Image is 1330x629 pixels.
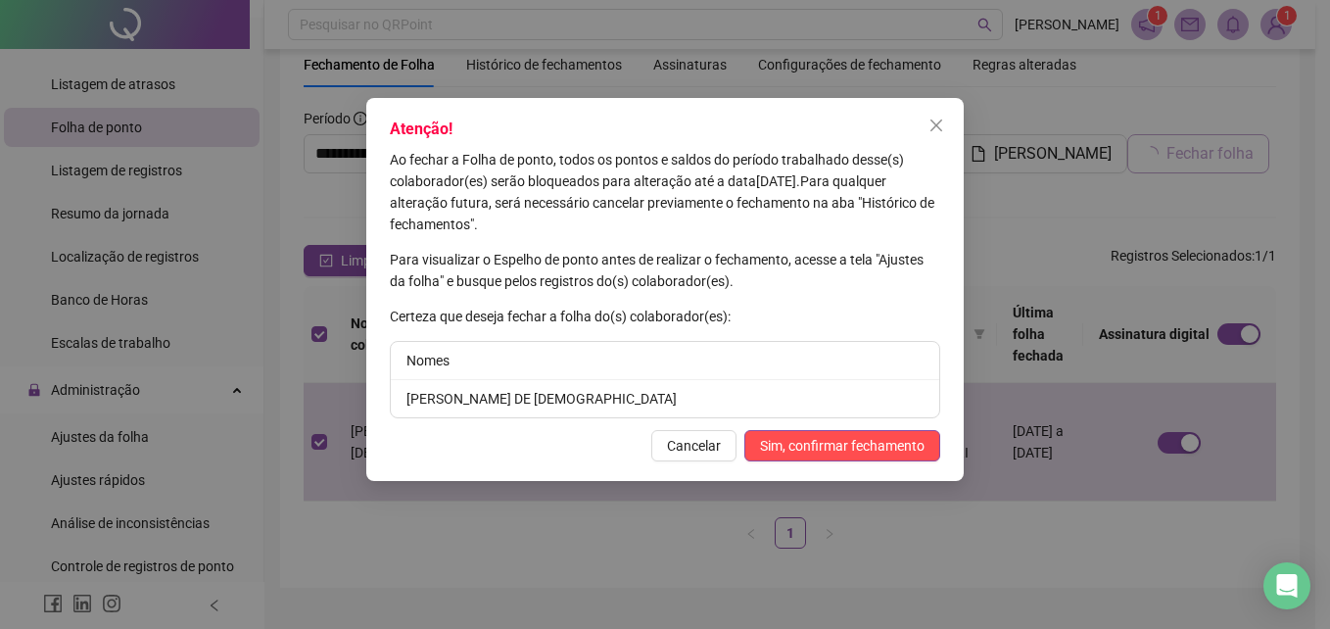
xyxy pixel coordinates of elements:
button: Sim, confirmar fechamento [744,430,940,461]
div: Open Intercom Messenger [1263,562,1310,609]
span: close [928,118,944,133]
span: Para visualizar o Espelho de ponto antes de realizar o fechamento, acesse a tela "Ajustes da folh... [390,252,924,289]
span: Ao fechar a Folha de ponto, todos os pontos e saldos do período trabalhado desse(s) colaborador(e... [390,152,904,189]
li: [PERSON_NAME] DE [DEMOGRAPHIC_DATA] [391,380,939,417]
span: Nomes [406,353,450,368]
p: [DATE] . [390,149,940,235]
button: Cancelar [651,430,736,461]
span: Sim, confirmar fechamento [760,435,925,457]
button: Close [921,110,952,141]
span: Para qualquer alteração futura, será necessário cancelar previamente o fechamento na aba "Históri... [390,173,934,232]
span: Certeza que deseja fechar a folha do(s) colaborador(es): [390,309,731,324]
span: Cancelar [667,435,721,457]
span: Atenção! [390,120,452,138]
